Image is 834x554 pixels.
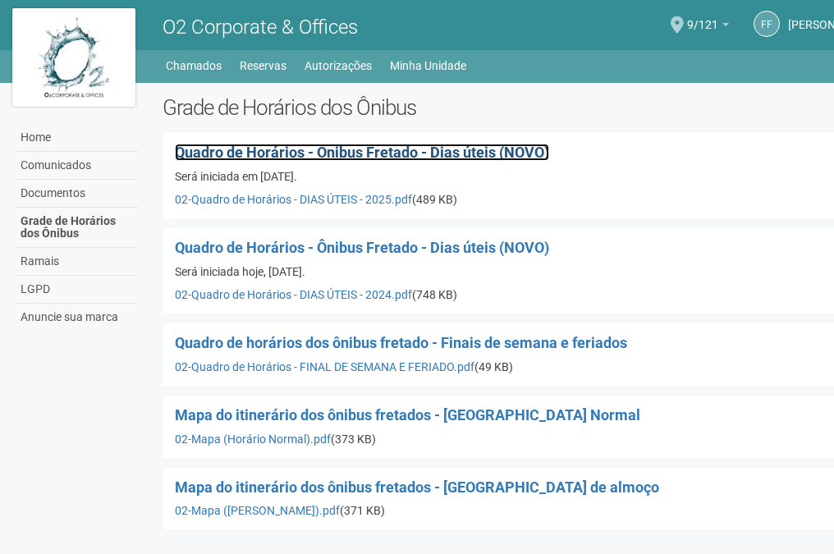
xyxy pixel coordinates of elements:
[163,16,358,39] span: O2 Corporate & Offices
[175,144,549,161] a: Quadro de Horários - Ônibus Fretado - Dias úteis (NOVO)
[305,54,372,77] a: Autorizações
[175,504,340,517] a: 02-Mapa ([PERSON_NAME]).pdf
[16,180,138,208] a: Documentos
[175,193,412,206] a: 02-Quadro de Horários - DIAS ÚTEIS - 2025.pdf
[163,95,702,120] h2: Grade de Horários dos Ônibus
[16,304,138,331] a: Anuncie sua marca
[175,360,474,373] a: 02-Quadro de Horários - FINAL DE SEMANA E FERIADO.pdf
[754,11,780,37] a: FF
[687,2,718,31] span: 9/121
[240,54,286,77] a: Reservas
[175,478,659,496] a: Mapa do itinerário dos ônibus fretados - [GEOGRAPHIC_DATA] de almoço
[16,248,138,276] a: Ramais
[175,433,331,446] a: 02-Mapa (Horário Normal).pdf
[166,54,222,77] a: Chamados
[16,276,138,304] a: LGPD
[175,334,627,351] a: Quadro de horários dos ônibus fretado - Finais de semana e feriados
[175,239,549,256] a: Quadro de Horários - Ônibus Fretado - Dias úteis (NOVO)
[16,124,138,152] a: Home
[16,208,138,248] a: Grade de Horários dos Ônibus
[175,406,640,424] a: Mapa do itinerário dos ônibus fretados - [GEOGRAPHIC_DATA] Normal
[687,21,729,34] a: 9/121
[175,288,412,301] a: 02-Quadro de Horários - DIAS ÚTEIS - 2024.pdf
[16,152,138,180] a: Comunicados
[12,8,135,107] img: logo.jpg
[390,54,466,77] a: Minha Unidade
